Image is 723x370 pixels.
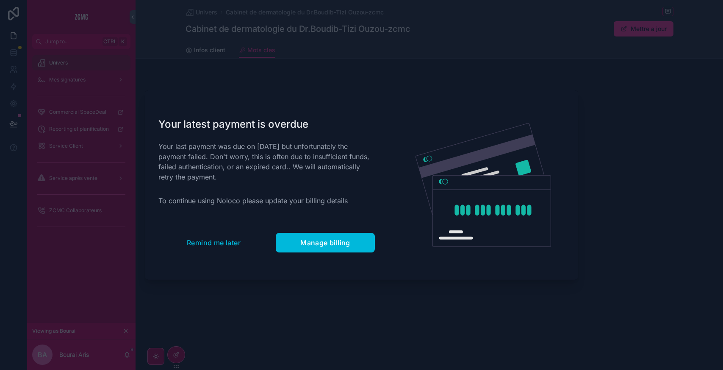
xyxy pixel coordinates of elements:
[300,238,350,247] span: Manage billing
[158,141,375,182] p: Your last payment was due on [DATE] but unfortunately the payment failed. Don't worry, this is of...
[276,233,375,252] button: Manage billing
[187,238,241,247] span: Remind me later
[158,196,375,206] p: To continue using Noloco please update your billing details
[158,118,375,131] h1: Your latest payment is overdue
[416,123,551,247] img: Credit card illustration
[158,233,269,252] button: Remind me later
